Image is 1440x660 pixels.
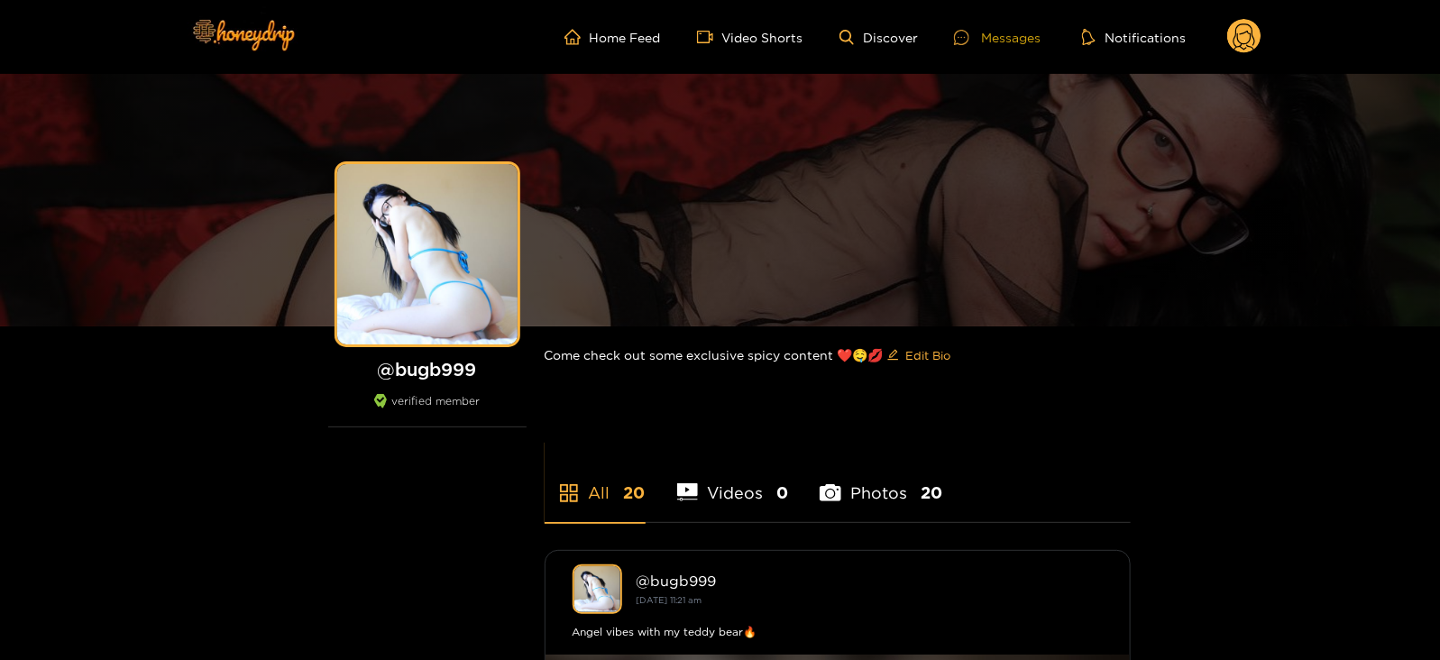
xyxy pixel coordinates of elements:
[697,29,803,45] a: Video Shorts
[545,326,1131,384] div: Come check out some exclusive spicy content ❤️🤤💋
[545,441,646,522] li: All
[328,358,527,380] h1: @ bugb999
[954,27,1041,48] div: Messages
[921,481,942,504] span: 20
[637,573,1103,589] div: @ bugb999
[573,564,622,614] img: bugb999
[624,481,646,504] span: 20
[637,595,702,605] small: [DATE] 11:21 am
[677,441,789,522] li: Videos
[906,346,951,364] span: Edit Bio
[1077,28,1191,46] button: Notifications
[697,29,722,45] span: video-camera
[558,482,580,504] span: appstore
[887,349,899,362] span: edit
[573,623,1103,641] div: Angel vibes with my teddy bear🔥
[328,394,527,427] div: verified member
[776,481,788,504] span: 0
[839,30,918,45] a: Discover
[564,29,590,45] span: home
[884,341,955,370] button: editEdit Bio
[820,441,942,522] li: Photos
[564,29,661,45] a: Home Feed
